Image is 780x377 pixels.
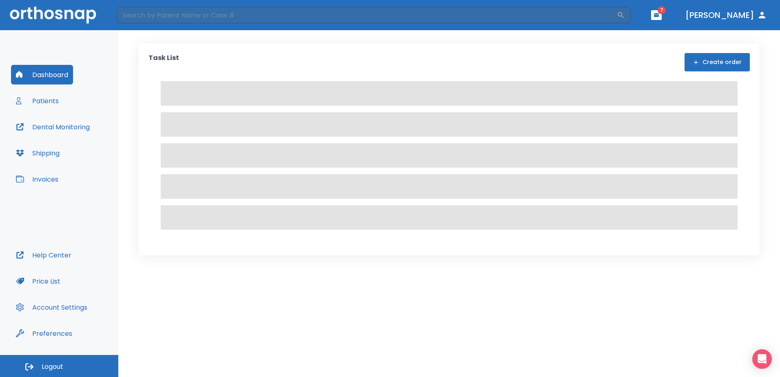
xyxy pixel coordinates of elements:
button: Create order [685,53,750,71]
button: Preferences [11,324,77,343]
input: Search by Patient Name or Case # [117,7,617,23]
button: Account Settings [11,297,92,317]
button: Dashboard [11,65,73,84]
div: Open Intercom Messenger [752,349,772,369]
button: Invoices [11,169,63,189]
p: Task List [148,53,179,71]
span: Logout [42,362,63,371]
button: Price List [11,271,65,291]
button: Patients [11,91,64,111]
button: [PERSON_NAME] [682,8,770,22]
button: Shipping [11,143,64,163]
img: Orthosnap [10,7,96,23]
button: Dental Monitoring [11,117,95,137]
button: Help Center [11,245,76,265]
span: 7 [658,6,666,14]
